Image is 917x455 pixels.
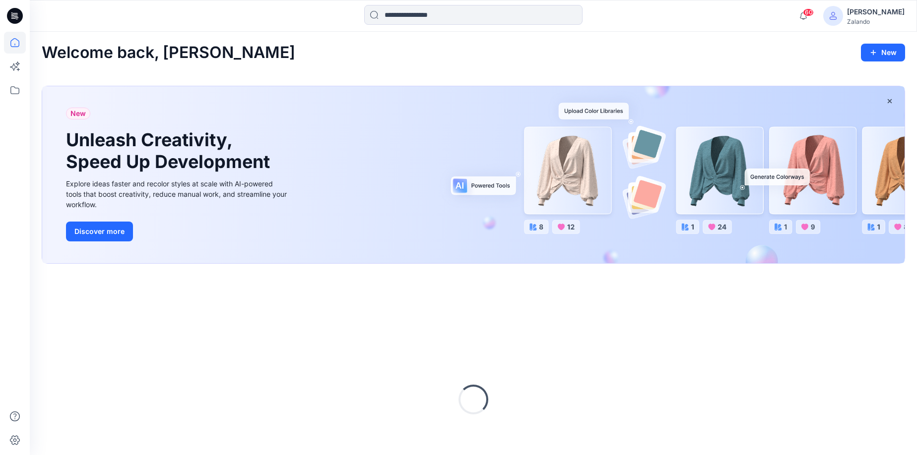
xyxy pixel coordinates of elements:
[66,222,289,241] a: Discover more
[829,12,837,20] svg: avatar
[66,178,289,210] div: Explore ideas faster and recolor styles at scale with AI-powered tools that boost creativity, red...
[847,6,905,18] div: [PERSON_NAME]
[803,8,814,16] span: 60
[70,108,86,119] span: New
[861,44,905,61] button: New
[42,44,295,62] h2: Welcome back, [PERSON_NAME]
[847,18,905,25] div: Zalando
[66,222,133,241] button: Discover more
[66,129,274,172] h1: Unleash Creativity, Speed Up Development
